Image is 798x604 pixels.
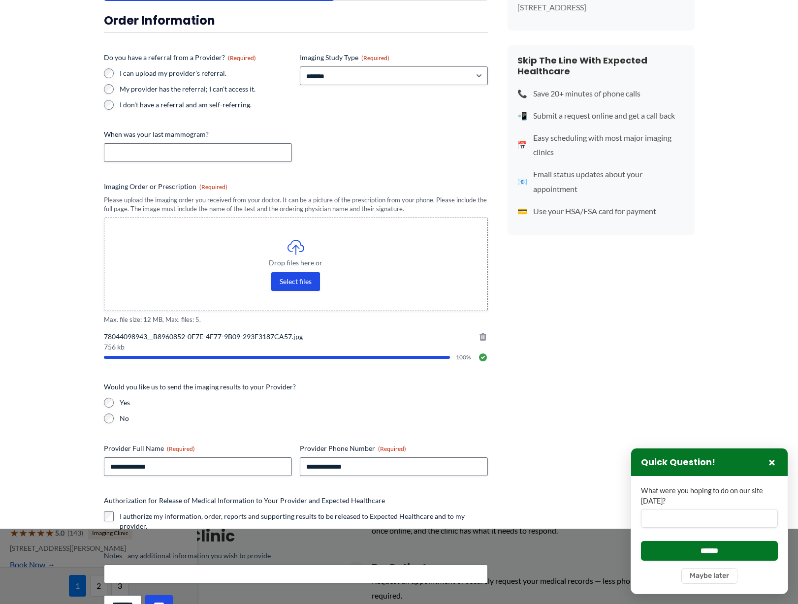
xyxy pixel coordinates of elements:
span: (Required) [167,445,195,452]
div: Please upload the imaging order you received from your doctor. It can be a picture of the prescri... [104,195,488,214]
span: 📞 [517,86,527,101]
label: What were you hoping to do on our site [DATE]? [641,486,778,506]
label: When was your last mammogram? [104,129,292,139]
legend: Do you have a referral from a Provider? [104,53,256,63]
span: 📲 [517,108,527,123]
button: Close [766,456,778,468]
h3: Quick Question! [641,457,715,468]
p: [STREET_ADDRESS] [517,2,685,13]
li: Use your HSA/FSA card for payment [517,204,685,219]
label: Provider Phone Number [300,444,488,453]
label: I can upload my provider's referral. [120,68,292,78]
label: I authorize my information, order, reports and supporting results to be released to Expected Heal... [120,511,488,531]
span: (Required) [228,54,256,62]
button: Maybe later [681,568,737,584]
label: Imaging Study Type [300,53,488,63]
legend: Authorization for Release of Medical Information to Your Provider and Expected Healthcare [104,496,385,506]
label: I don't have a referral and am self-referring. [120,100,292,110]
label: Provider Full Name [104,444,292,453]
li: Email status updates about your appointment [517,167,685,196]
li: Save 20+ minutes of phone calls [517,86,685,101]
legend: Would you like us to send the imaging results to your Provider? [104,382,296,392]
span: Drop files here or [124,259,468,266]
label: Notes - any additional information you wish to provide [104,551,488,561]
label: Yes [120,398,488,408]
li: Submit a request online and get a call back [517,108,685,123]
span: 756 kb [104,344,488,350]
li: Easy scheduling with most major imaging clinics [517,130,685,159]
h4: Skip The Line With Expected Healthcare [517,55,685,76]
span: (Required) [361,54,389,62]
span: Max. file size: 12 MB, Max. files: 5. [104,315,488,324]
span: (Required) [378,445,406,452]
span: 📅 [517,138,527,153]
span: 📧 [517,174,527,189]
button: select files, imaging order or prescription(required) [271,272,320,291]
span: (Required) [199,183,227,191]
label: My provider has the referral; I can't access it. [120,84,292,94]
span: 100% [456,354,472,360]
label: Imaging Order or Prescription [104,182,488,191]
label: No [120,413,488,423]
span: 💳 [517,204,527,219]
h3: Order Information [104,13,488,28]
span: 78044098943__B8960852-0F7E-4F77-9B09-293F3187CA57.jpg [104,332,488,342]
